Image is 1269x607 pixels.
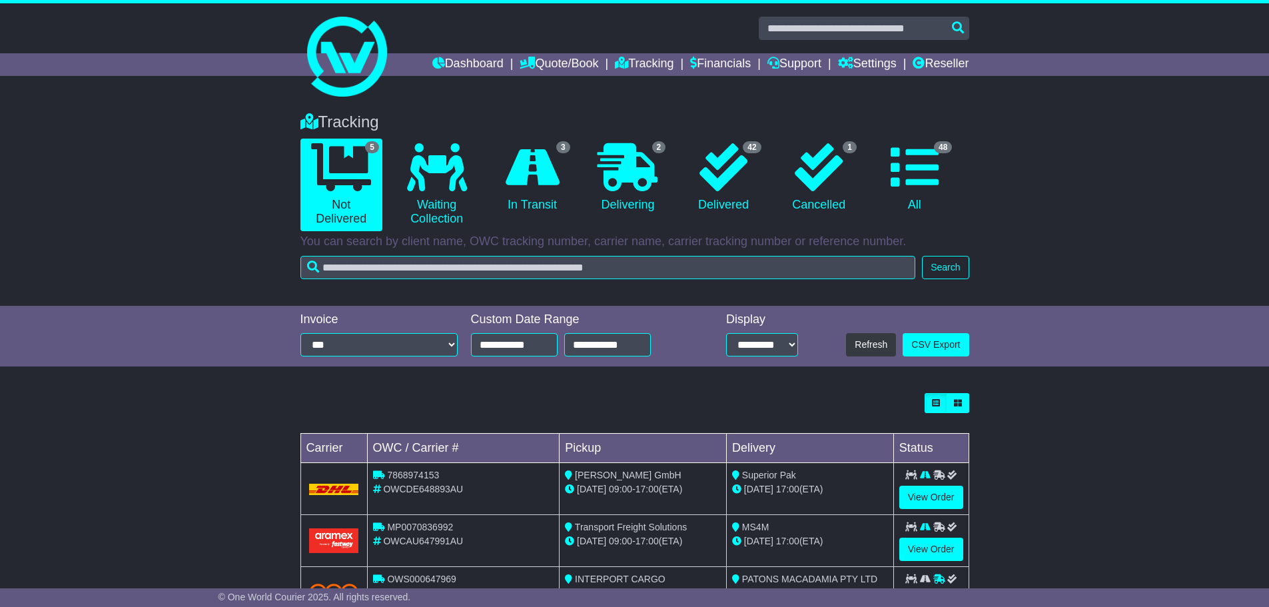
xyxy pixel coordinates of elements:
a: Tracking [615,53,673,76]
div: (ETA) [732,482,888,496]
span: 17:00 [776,484,799,494]
button: Refresh [846,333,896,356]
span: 3 [556,141,570,153]
img: Aramex.png [309,528,359,553]
span: OWCAU647991AU [383,536,463,546]
span: OWCDE648893AU [383,484,463,494]
div: - (ETA) [565,586,721,600]
div: - (ETA) [565,482,721,496]
a: View Order [899,486,963,509]
td: Pickup [560,434,727,463]
span: INTERPORT CARGO [575,574,665,584]
div: - (ETA) [565,534,721,548]
span: 48 [934,141,952,153]
div: Display [726,312,798,327]
div: Custom Date Range [471,312,685,327]
span: © One World Courier 2025. All rights reserved. [218,592,411,602]
span: PATONS MACADAMIA PTY LTD [742,574,877,584]
a: Reseller [913,53,969,76]
span: 42 [743,141,761,153]
span: [DATE] [744,536,773,546]
td: Carrier [300,434,367,463]
span: Transport Freight Solutions [575,522,687,532]
a: Financials [690,53,751,76]
img: TNT_Domestic.png [309,584,359,602]
span: OWS000647969 [387,574,456,584]
span: [DATE] [577,536,606,546]
span: MS4M [742,522,769,532]
div: Tracking [294,113,976,132]
a: Support [767,53,821,76]
span: 5 [365,141,379,153]
a: CSV Export [903,333,969,356]
a: Quote/Book [520,53,598,76]
a: 42 Delivered [682,139,764,217]
span: 7868974153 [387,470,439,480]
a: 3 In Transit [491,139,573,217]
div: (ETA) [732,586,888,600]
span: 09:00 [609,536,632,546]
a: 5 Not Delivered [300,139,382,231]
td: OWC / Carrier # [367,434,560,463]
a: 48 All [873,139,955,217]
span: 2 [652,141,666,153]
span: Superior Pak [742,470,796,480]
a: 1 Cancelled [778,139,860,217]
a: Dashboard [432,53,504,76]
a: View Order [899,538,963,561]
button: Search [922,256,969,279]
span: 17:00 [635,536,659,546]
span: [DATE] [744,484,773,494]
p: You can search by client name, OWC tracking number, carrier name, carrier tracking number or refe... [300,235,969,249]
td: Delivery [726,434,893,463]
span: 17:00 [776,536,799,546]
span: MP0070836992 [387,522,453,532]
span: 1 [843,141,857,153]
span: [DATE] [577,484,606,494]
a: Waiting Collection [396,139,478,231]
div: Invoice [300,312,458,327]
span: 17:00 [635,484,659,494]
span: 09:00 [609,484,632,494]
a: 2 Delivering [587,139,669,217]
img: DHL.png [309,484,359,494]
div: (ETA) [732,534,888,548]
span: [PERSON_NAME] GmbH [575,470,681,480]
a: Settings [838,53,897,76]
td: Status [893,434,969,463]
